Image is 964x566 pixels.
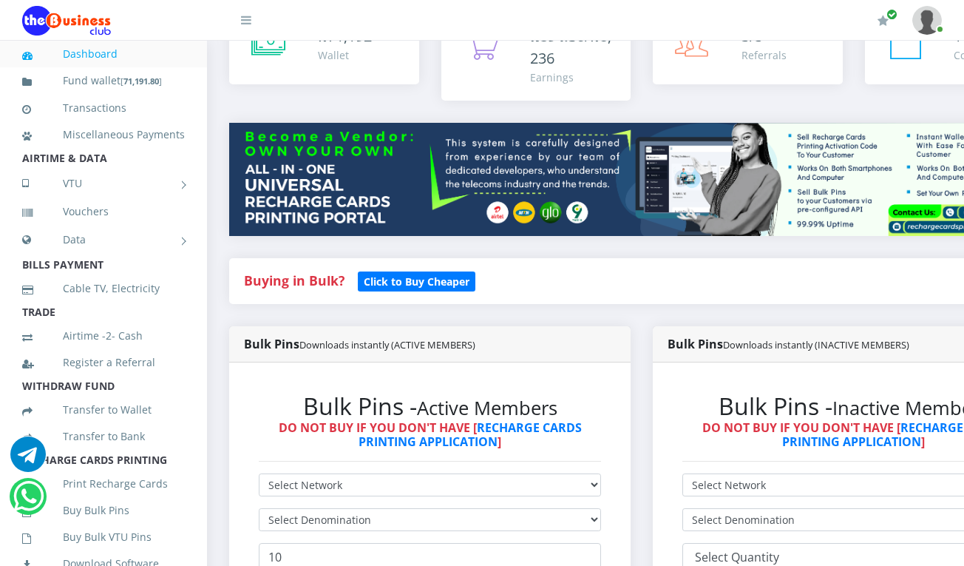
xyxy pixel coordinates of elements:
[358,272,475,289] a: Click to Buy Cheaper
[10,448,46,472] a: Chat for support
[723,338,909,351] small: Downloads instantly (INACTIVE MEMBERS)
[22,165,185,202] a: VTU
[22,346,185,380] a: Register a Referral
[530,70,617,85] div: Earnings
[259,392,601,420] h2: Bulk Pins -
[22,272,185,306] a: Cable TV, Electricity
[912,6,942,35] img: User
[22,520,185,554] a: Buy Bulk VTU Pins
[244,336,475,352] strong: Bulk Pins
[364,274,469,289] b: Click to Buy Cheaper
[120,75,162,87] small: [ ]
[417,395,557,421] small: Active Members
[22,420,185,454] a: Transfer to Bank
[13,490,44,514] a: Chat for support
[244,272,344,289] strong: Buying in Bulk?
[741,47,787,63] div: Referrals
[22,195,185,229] a: Vouchers
[653,10,843,84] a: 3/5 Referrals
[279,420,582,450] strong: DO NOT BUY IF YOU DON'T HAVE [ ]
[668,336,909,352] strong: Bulk Pins
[878,15,889,27] i: Renew/Upgrade Subscription
[123,75,159,87] b: 71,191.80
[22,64,185,98] a: Fund wallet[71,191.80]
[22,6,111,36] img: Logo
[22,493,185,528] a: Buy Bulk Pins
[22,319,185,353] a: Airtime -2- Cash
[299,338,475,351] small: Downloads instantly (ACTIVE MEMBERS)
[22,118,185,152] a: Miscellaneous Payments
[359,420,582,450] a: RECHARGE CARDS PRINTING APPLICATION
[229,10,419,84] a: ₦71,192 Wallet
[886,9,897,20] span: Renew/Upgrade Subscription
[22,393,185,427] a: Transfer to Wallet
[318,47,372,63] div: Wallet
[22,91,185,125] a: Transactions
[22,467,185,501] a: Print Recharge Cards
[22,37,185,71] a: Dashboard
[22,221,185,258] a: Data
[441,10,631,101] a: ₦894.30/₦8,236 Earnings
